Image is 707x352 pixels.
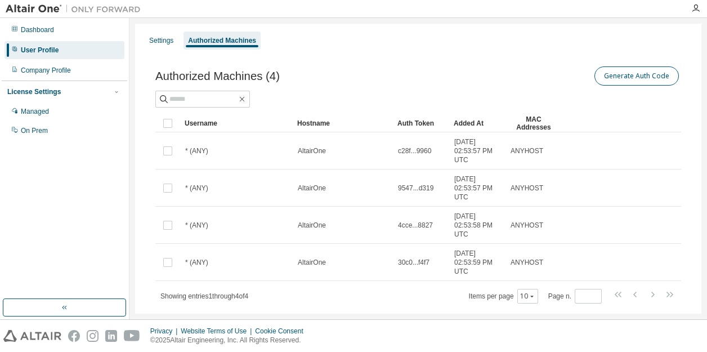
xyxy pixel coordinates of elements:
div: License Settings [7,87,61,96]
div: MAC Addresses [510,114,557,132]
img: linkedin.svg [105,330,117,342]
span: ANYHOST [511,146,543,155]
div: Settings [149,36,173,45]
span: 9547...d319 [398,184,433,193]
span: ANYHOST [511,221,543,230]
div: Added At [454,114,501,132]
span: ANYHOST [511,258,543,267]
span: 4cce...8827 [398,221,433,230]
div: Managed [21,107,49,116]
div: Company Profile [21,66,71,75]
div: Dashboard [21,25,54,34]
span: 30c0...f4f7 [398,258,429,267]
div: Authorized Machines [188,36,256,45]
span: [DATE] 02:53:57 PM UTC [454,175,500,202]
span: c28f...9960 [398,146,431,155]
span: * (ANY) [185,258,208,267]
div: Auth Token [397,114,445,132]
span: AltairOne [298,221,326,230]
span: [DATE] 02:53:57 PM UTC [454,137,500,164]
button: Generate Auth Code [594,66,679,86]
span: Showing entries 1 through 4 of 4 [160,292,248,300]
div: On Prem [21,126,48,135]
span: Page n. [548,289,602,304]
span: ANYHOST [511,184,543,193]
span: Items per page [469,289,538,304]
div: Hostname [297,114,388,132]
span: Authorized Machines (4) [155,70,280,83]
span: * (ANY) [185,221,208,230]
div: Cookie Consent [255,327,310,336]
span: [DATE] 02:53:59 PM UTC [454,249,500,276]
div: Privacy [150,327,181,336]
img: instagram.svg [87,330,99,342]
p: © 2025 Altair Engineering, Inc. All Rights Reserved. [150,336,310,345]
img: altair_logo.svg [3,330,61,342]
img: youtube.svg [124,330,140,342]
span: AltairOne [298,258,326,267]
span: AltairOne [298,184,326,193]
img: facebook.svg [68,330,80,342]
span: * (ANY) [185,146,208,155]
span: AltairOne [298,146,326,155]
div: Username [185,114,288,132]
span: * (ANY) [185,184,208,193]
span: [DATE] 02:53:58 PM UTC [454,212,500,239]
button: 10 [520,292,535,301]
div: Website Terms of Use [181,327,255,336]
img: Altair One [6,3,146,15]
div: User Profile [21,46,59,55]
